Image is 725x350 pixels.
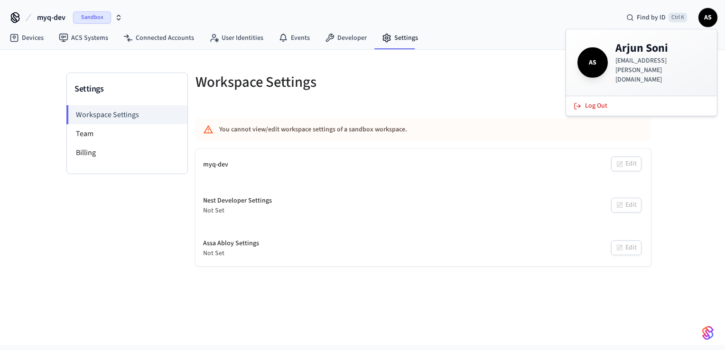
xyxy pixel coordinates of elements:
span: Find by ID [637,13,666,22]
img: SeamLogoGradient.69752ec5.svg [702,325,714,341]
button: AS [698,8,717,27]
span: AS [579,49,606,76]
h4: Arjun Soni [615,41,706,56]
a: Devices [2,29,51,46]
div: myq-dev [203,160,228,170]
div: Assa Abloy Settings [203,239,259,249]
h3: Settings [74,83,180,96]
div: Not Set [203,206,272,216]
div: Nest Developer Settings [203,196,272,206]
a: Events [271,29,317,46]
div: Find by IDCtrl K [619,9,695,26]
a: User Identities [202,29,271,46]
a: ACS Systems [51,29,116,46]
button: Log Out [568,98,715,114]
a: Settings [374,29,426,46]
li: Team [67,124,187,143]
div: Not Set [203,249,259,258]
span: Ctrl K [669,13,687,22]
span: AS [699,9,716,26]
li: Billing [67,143,187,162]
div: You cannot view/edit workspace settings of a sandbox workspace. [219,121,571,138]
span: Sandbox [73,11,111,24]
li: Workspace Settings [66,105,187,124]
a: Developer [317,29,374,46]
p: [EMAIL_ADDRESS][PERSON_NAME][DOMAIN_NAME] [615,56,706,84]
h5: Workspace Settings [195,73,418,92]
span: myq-dev [37,12,65,23]
a: Connected Accounts [116,29,202,46]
